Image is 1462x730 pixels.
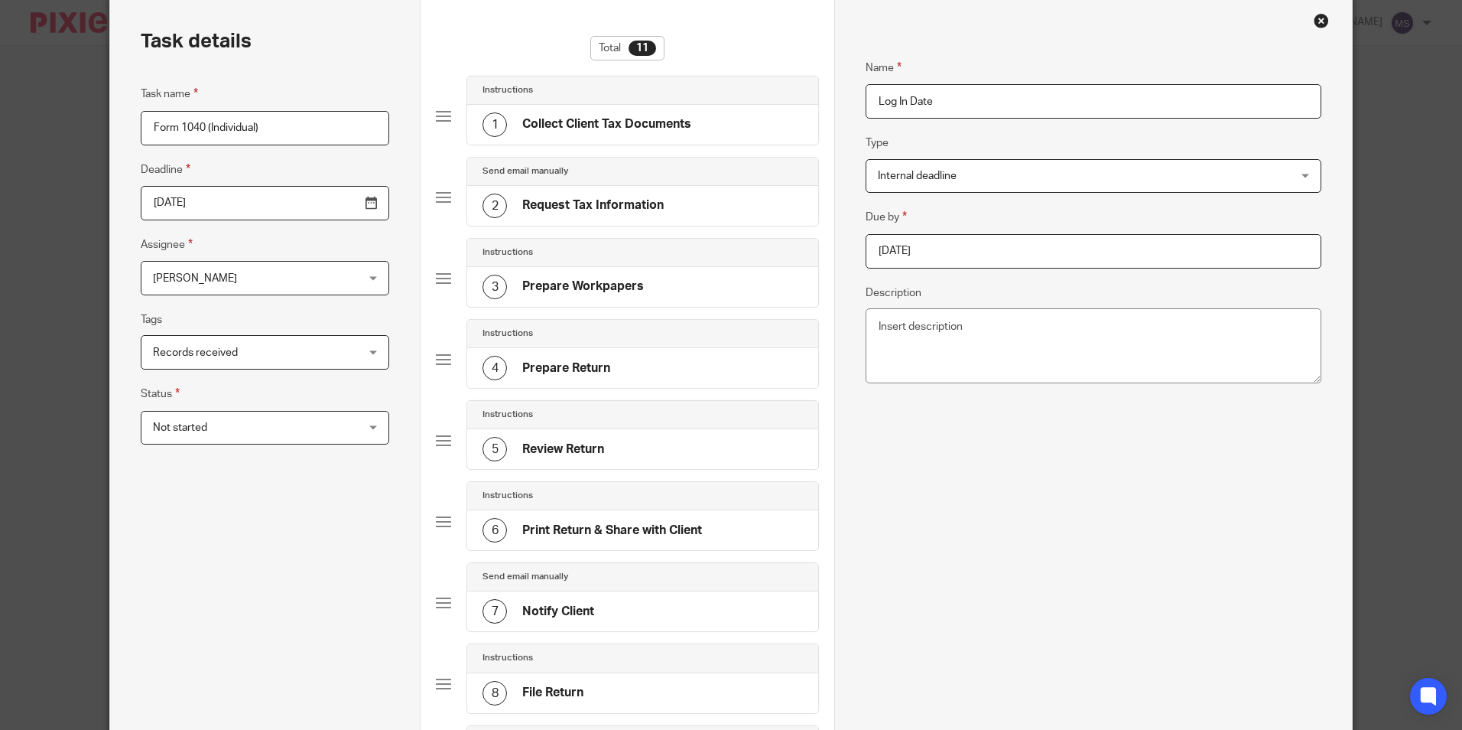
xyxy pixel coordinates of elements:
[1314,13,1329,28] div: Close this dialog window
[878,171,957,181] span: Internal deadline
[482,681,507,706] div: 8
[482,518,507,543] div: 6
[482,112,507,137] div: 1
[482,246,533,259] h4: Instructions
[482,409,533,421] h4: Instructions
[141,28,252,54] h2: Task details
[522,116,691,132] h4: Collect Client Tax Documents
[482,165,568,178] h4: Send email manually
[522,604,594,620] h4: Notify Client
[141,186,389,220] input: Use the arrow keys to pick a date
[866,59,902,77] label: Name
[141,385,180,402] label: Status
[866,135,889,151] label: Type
[482,490,533,502] h4: Instructions
[141,111,389,145] input: Task name
[522,685,583,701] h4: File Return
[522,197,664,213] h4: Request Tax Information
[141,312,162,328] label: Tags
[522,279,644,295] h4: Prepare Workpapers
[482,84,533,96] h4: Instructions
[482,652,533,664] h4: Instructions
[482,356,507,380] div: 4
[141,236,193,253] label: Assignee
[141,161,190,178] label: Deadline
[522,360,610,376] h4: Prepare Return
[153,422,207,433] span: Not started
[141,85,198,103] label: Task name
[866,234,1321,269] input: Pick a date
[482,275,507,299] div: 3
[482,328,533,340] h4: Instructions
[482,571,568,583] h4: Send email manually
[522,442,604,458] h4: Review Return
[866,208,907,226] label: Due by
[522,523,702,539] h4: Print Return & Share with Client
[482,437,507,461] div: 5
[153,273,237,284] span: [PERSON_NAME]
[153,347,238,358] span: Records received
[482,599,507,624] div: 7
[629,41,656,56] div: 11
[482,194,507,218] div: 2
[590,36,664,60] div: Total
[866,285,921,301] label: Description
